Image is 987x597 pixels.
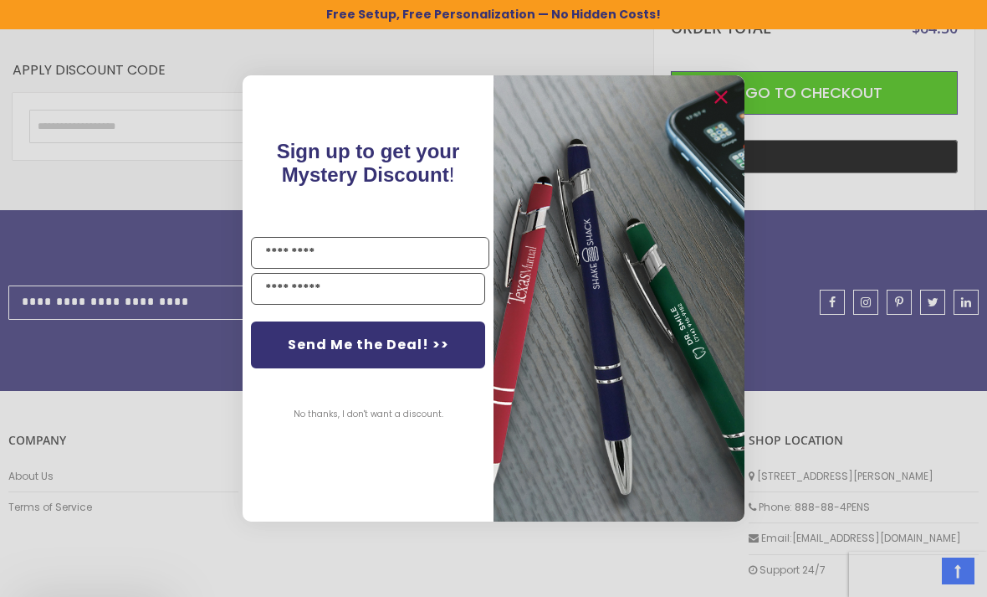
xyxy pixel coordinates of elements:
input: YOUR EMAIL [251,273,485,305]
button: Close dialog [708,84,734,111]
img: 081b18bf-2f98-4675-a917-09431eb06994.jpeg [493,75,744,522]
span: ! [277,140,460,186]
iframe: Google Customer Reviews [849,552,987,597]
span: Sign up to get your Mystery Discount [277,140,460,186]
button: Send Me the Deal! >> [251,322,485,368]
button: No thanks, I don't want a discount. [285,394,452,435]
